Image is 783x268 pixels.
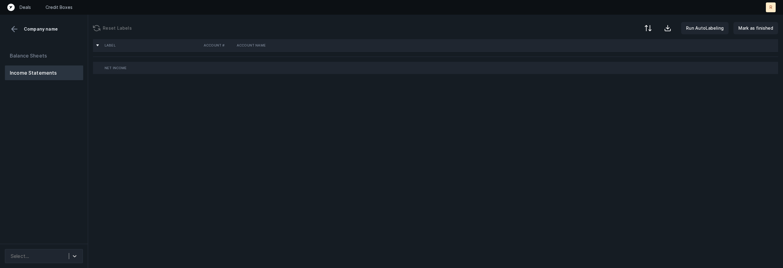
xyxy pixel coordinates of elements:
th: Account # [201,39,234,51]
div: Company name [5,24,83,34]
p: R [770,4,772,10]
button: Balance Sheets [5,48,83,63]
button: Income Statements [5,65,83,80]
th: Account Name [234,39,309,51]
button: Mark as finished [733,22,778,34]
button: R [766,2,776,12]
p: Run AutoLabeling [686,24,724,32]
td: Net Income [102,62,201,74]
p: Mark as finished [738,24,773,32]
div: Select... [11,252,29,260]
a: Deals [20,4,31,10]
button: Run AutoLabeling [681,22,729,34]
a: Credit Boxes [46,4,72,10]
th: Label [102,39,201,51]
